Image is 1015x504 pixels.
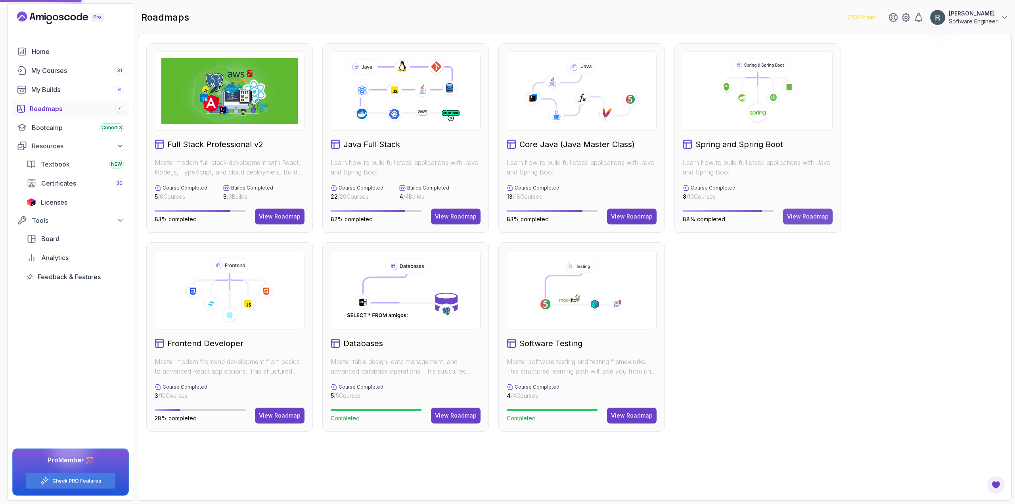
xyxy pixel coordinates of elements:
a: Check PRO Features [52,478,101,484]
button: View Roadmap [607,209,657,224]
p: Master modern full-stack development with React, Node.js, TypeScript, and cloud deployment. Build... [155,158,304,177]
p: Course Completed [691,185,735,191]
span: Certificates [41,178,76,188]
a: certificates [22,175,129,191]
p: Software Engineer [949,17,998,25]
p: Master software testing and testing frameworks. This structured learning path will take you from ... [507,357,657,376]
span: 5 [331,392,334,399]
p: Course Completed [163,185,207,191]
span: 3 [118,86,121,93]
a: builds [12,82,129,98]
img: user profile image [930,10,945,25]
a: Landing page [17,11,122,24]
a: textbook [22,156,129,172]
a: courses [12,63,129,79]
p: Learn how to build full stack applications with Java and Spring Boot [683,158,833,177]
p: Learn how to build full stack applications with Java and Spring Boot [331,158,481,177]
span: 83% completed [155,216,197,222]
img: Full Stack Professional v2 [161,58,298,124]
p: / 6 Courses [155,193,207,201]
a: board [22,231,129,247]
p: / 29 Courses [331,193,383,201]
a: home [12,44,129,59]
h2: Java Full Stack [343,139,400,150]
button: Check PRO Features [25,473,116,489]
p: 2159 Points [848,13,875,21]
div: Home [32,47,124,56]
span: 30 [116,180,123,186]
span: NEW [111,161,122,167]
p: Course Completed [339,384,383,390]
button: View Roadmap [255,408,304,424]
span: 8 [683,193,686,200]
span: 3 [223,193,227,200]
span: 83% completed [507,216,549,222]
p: / 10 Courses [155,392,207,400]
span: Cohort 3 [101,125,122,131]
span: 4 [399,193,403,200]
div: View Roadmap [435,412,477,420]
span: Board [41,234,59,243]
div: Tools [32,216,124,225]
p: Master modern frontend development from basics to advanced React applications. This structured le... [155,357,304,376]
button: View Roadmap [607,408,657,424]
p: Course Completed [515,185,559,191]
span: 3 [155,392,158,399]
span: 22 [331,193,338,200]
p: / 4 Courses [507,392,559,400]
a: feedback [22,269,129,285]
div: My Courses [31,66,124,75]
span: 7 [118,105,121,112]
p: Course Completed [339,185,383,191]
span: Licenses [41,197,67,207]
div: Bootcamp [32,123,124,132]
h2: roadmaps [141,11,189,24]
span: Textbook [41,159,70,169]
p: Builds Completed [407,185,449,191]
p: / 18 Courses [507,193,559,201]
p: [PERSON_NAME] [949,10,998,17]
p: / 10 Courses [683,193,735,201]
button: Tools [12,213,129,228]
div: View Roadmap [611,213,653,220]
div: View Roadmap [259,412,301,420]
button: Resources [12,139,129,153]
div: Resources [32,141,124,151]
a: bootcamp [12,120,129,136]
p: / 3 Builds [223,193,273,201]
span: Completed [331,415,360,422]
div: View Roadmap [435,213,477,220]
h2: Software Testing [519,338,582,349]
h2: Core Java (Java Master Class) [519,139,635,150]
h2: Full Stack Professional v2 [167,139,263,150]
p: / 5 Courses [331,392,383,400]
button: user profile image[PERSON_NAME]Software Engineer [930,10,1009,25]
span: Completed [507,415,536,422]
p: Course Completed [163,384,207,390]
a: analytics [22,250,129,266]
p: Course Completed [515,384,559,390]
div: Roadmaps [30,104,124,113]
button: View Roadmap [255,209,304,224]
button: View Roadmap [783,209,833,224]
a: roadmaps [12,101,129,117]
span: 88% completed [683,216,725,222]
button: View Roadmap [431,209,481,224]
span: 4 [507,392,511,399]
span: 13 [507,193,513,200]
button: View Roadmap [431,408,481,424]
div: My Builds [31,85,124,94]
button: Open Feedback Button [986,475,1005,494]
span: Analytics [41,253,69,263]
h2: Frontend Developer [167,338,243,349]
span: Feedback & Features [38,272,101,282]
span: 28% completed [155,415,197,422]
p: / 4 Builds [399,193,449,201]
